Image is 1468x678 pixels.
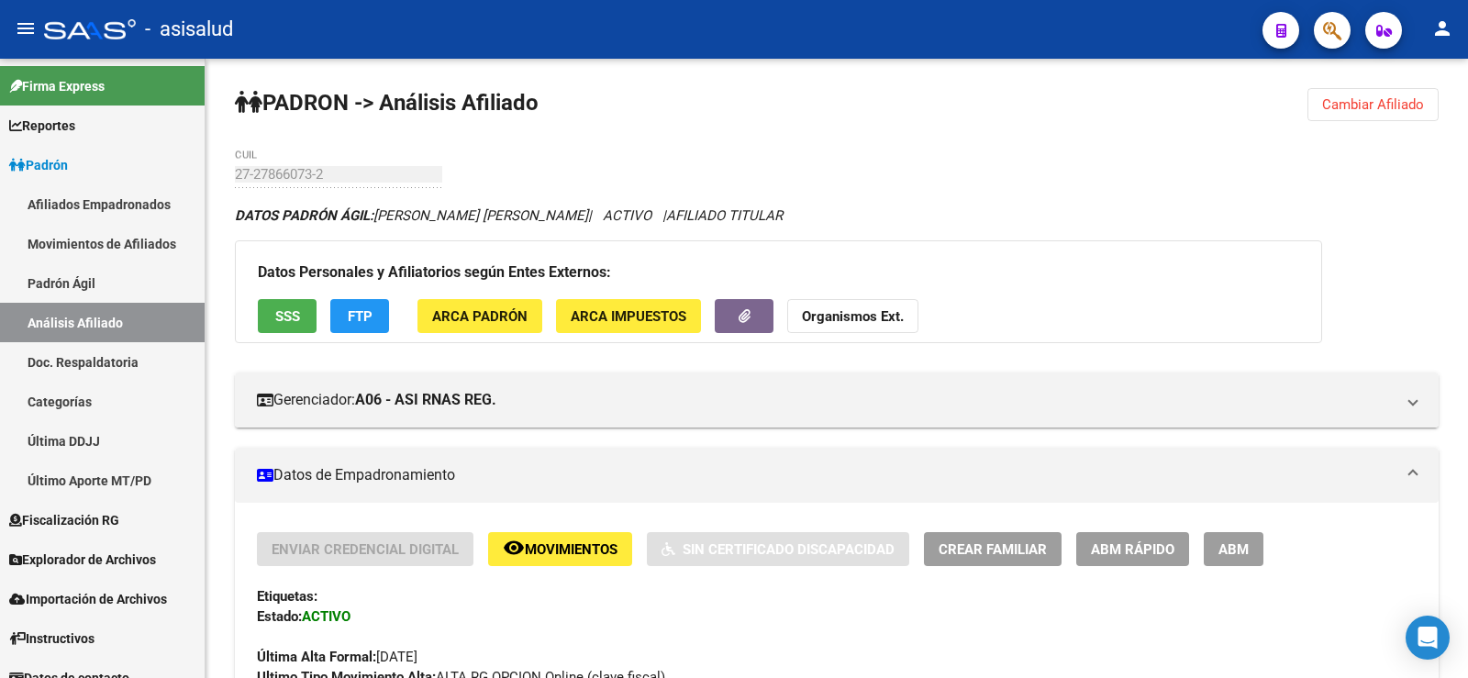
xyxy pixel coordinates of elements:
[647,532,909,566] button: Sin Certificado Discapacidad
[330,299,389,333] button: FTP
[1218,541,1249,558] span: ABM
[9,589,167,609] span: Importación de Archivos
[235,207,373,224] strong: DATOS PADRÓN ÁGIL:
[666,207,783,224] span: AFILIADO TITULAR
[9,510,119,530] span: Fiscalización RG
[1322,96,1424,113] span: Cambiar Afiliado
[787,299,918,333] button: Organismos Ext.
[257,649,417,665] span: [DATE]
[924,532,1062,566] button: Crear Familiar
[257,532,473,566] button: Enviar Credencial Digital
[258,260,1299,285] h3: Datos Personales y Afiliatorios según Entes Externos:
[432,308,528,325] span: ARCA Padrón
[235,207,783,224] i: | ACTIVO |
[9,116,75,136] span: Reportes
[257,390,1395,410] mat-panel-title: Gerenciador:
[257,649,376,665] strong: Última Alta Formal:
[9,550,156,570] span: Explorador de Archivos
[1406,616,1450,660] div: Open Intercom Messenger
[348,308,373,325] span: FTP
[235,207,588,224] span: [PERSON_NAME] [PERSON_NAME]
[355,390,496,410] strong: A06 - ASI RNAS REG.
[9,76,105,96] span: Firma Express
[235,372,1439,428] mat-expansion-panel-header: Gerenciador:A06 - ASI RNAS REG.
[1431,17,1453,39] mat-icon: person
[488,532,632,566] button: Movimientos
[145,9,233,50] span: - asisalud
[302,608,350,625] strong: ACTIVO
[1204,532,1263,566] button: ABM
[1307,88,1439,121] button: Cambiar Afiliado
[683,541,895,558] span: Sin Certificado Discapacidad
[258,299,317,333] button: SSS
[802,308,904,325] strong: Organismos Ext.
[235,448,1439,503] mat-expansion-panel-header: Datos de Empadronamiento
[235,90,539,116] strong: PADRON -> Análisis Afiliado
[939,541,1047,558] span: Crear Familiar
[257,608,302,625] strong: Estado:
[9,155,68,175] span: Padrón
[9,628,95,649] span: Instructivos
[15,17,37,39] mat-icon: menu
[556,299,701,333] button: ARCA Impuestos
[1091,541,1174,558] span: ABM Rápido
[417,299,542,333] button: ARCA Padrón
[503,537,525,559] mat-icon: remove_red_eye
[525,541,617,558] span: Movimientos
[272,541,459,558] span: Enviar Credencial Digital
[275,308,300,325] span: SSS
[257,588,317,605] strong: Etiquetas:
[1076,532,1189,566] button: ABM Rápido
[257,465,1395,485] mat-panel-title: Datos de Empadronamiento
[571,308,686,325] span: ARCA Impuestos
